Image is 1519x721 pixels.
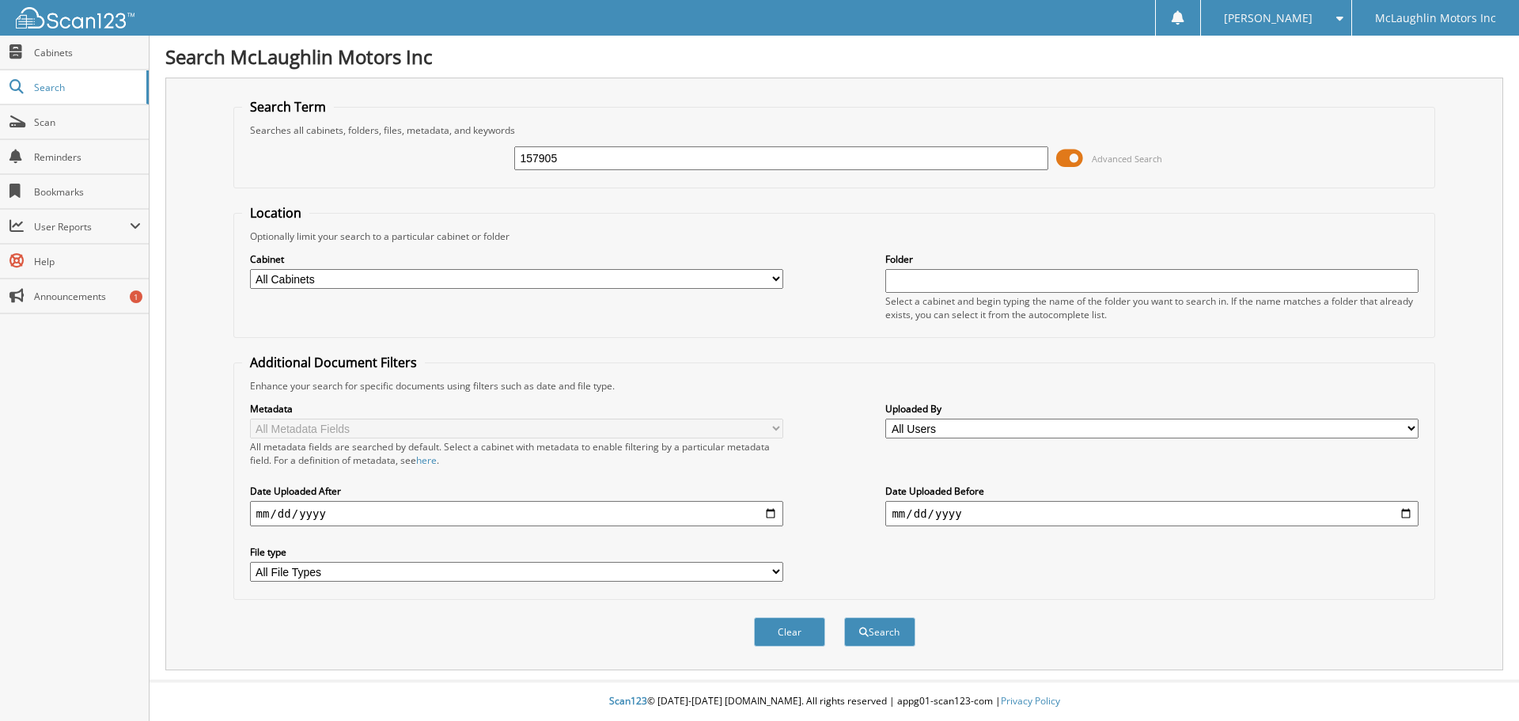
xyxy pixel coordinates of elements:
label: File type [250,545,783,559]
legend: Additional Document Filters [242,354,425,371]
label: Folder [885,252,1419,266]
div: All metadata fields are searched by default. Select a cabinet with metadata to enable filtering b... [250,440,783,467]
div: Searches all cabinets, folders, files, metadata, and keywords [242,123,1427,137]
a: Privacy Policy [1001,694,1060,708]
div: Select a cabinet and begin typing the name of the folder you want to search in. If the name match... [885,294,1419,321]
h1: Search McLaughlin Motors Inc [165,44,1503,70]
span: Bookmarks [34,185,141,199]
input: start [250,501,783,526]
input: end [885,501,1419,526]
div: Enhance your search for specific documents using filters such as date and file type. [242,379,1427,393]
a: here [416,453,437,467]
div: 1 [130,290,142,303]
div: © [DATE]-[DATE] [DOMAIN_NAME]. All rights reserved | appg01-scan123-com | [150,682,1519,721]
span: User Reports [34,220,130,233]
label: Date Uploaded After [250,484,783,498]
label: Uploaded By [885,402,1419,416]
button: Search [844,617,915,647]
label: Date Uploaded Before [885,484,1419,498]
span: Search [34,81,138,94]
span: [PERSON_NAME] [1224,13,1313,23]
legend: Search Term [242,98,334,116]
label: Cabinet [250,252,783,266]
span: Help [34,255,141,268]
span: Reminders [34,150,141,164]
button: Clear [754,617,825,647]
span: Announcements [34,290,141,303]
legend: Location [242,204,309,222]
img: scan123-logo-white.svg [16,7,134,28]
span: Advanced Search [1092,153,1162,165]
span: Cabinets [34,46,141,59]
label: Metadata [250,402,783,416]
span: McLaughlin Motors Inc [1375,13,1496,23]
div: Optionally limit your search to a particular cabinet or folder [242,230,1427,243]
span: Scan123 [609,694,647,708]
span: Scan [34,116,141,129]
iframe: Chat Widget [1440,645,1519,721]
